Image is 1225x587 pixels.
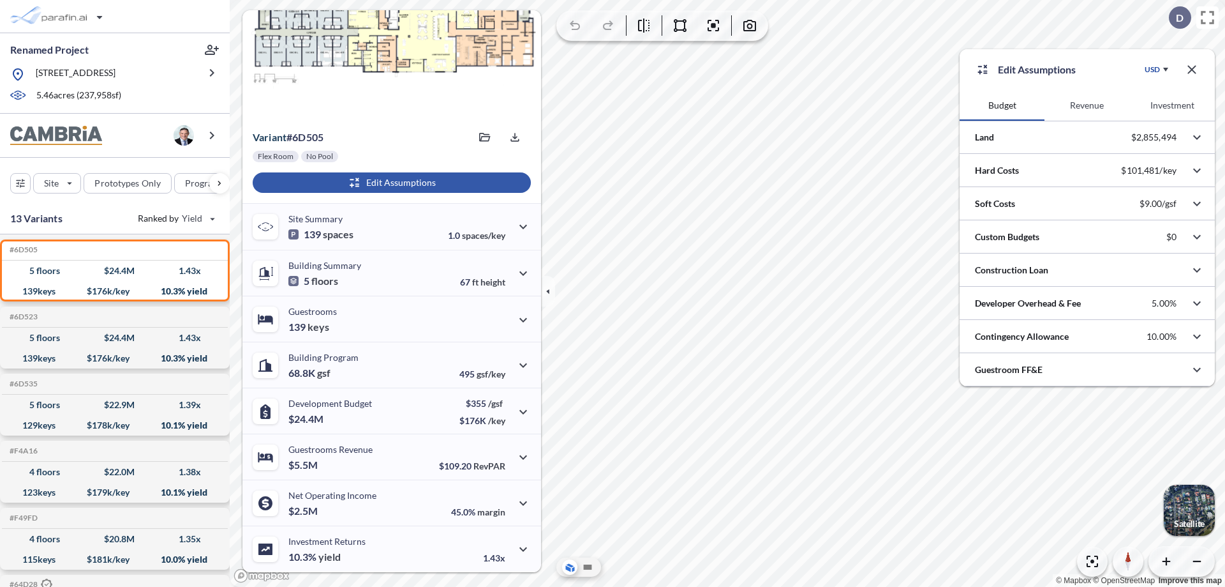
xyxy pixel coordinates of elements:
p: 495 [459,369,505,379]
h5: Click to copy the code [7,379,38,388]
p: $101,481/key [1121,165,1177,176]
p: Custom Budgets [975,231,1039,243]
span: spaces/key [462,230,505,241]
p: $2,855,494 [1131,132,1177,143]
img: user logo [174,125,194,146]
p: $0 [1166,231,1177,243]
span: RevPAR [473,461,505,471]
p: Site [44,177,59,190]
p: 139 [288,321,329,333]
p: No Pool [306,151,333,162]
p: 1.0 [448,230,505,241]
p: # 6d505 [253,131,323,144]
div: USD [1145,65,1160,75]
button: Switcher ImageSatellite [1164,485,1215,536]
span: gsf/key [477,369,505,379]
p: $355 [459,398,505,409]
span: Yield [182,212,203,225]
p: 1.43x [483,553,505,563]
p: Guestroom FF&E [975,363,1043,376]
span: margin [477,507,505,517]
span: /gsf [488,398,503,409]
p: Investment Returns [288,536,366,547]
h5: Click to copy the code [7,446,38,455]
p: Guestrooms Revenue [288,444,373,455]
p: 5 [288,275,338,287]
p: Building Summary [288,260,361,271]
p: $176K [459,415,505,426]
span: yield [318,551,341,563]
p: 10.00% [1147,331,1177,342]
p: Hard Costs [975,164,1019,177]
p: $5.5M [288,459,320,471]
span: gsf [317,367,330,379]
button: Program [174,173,243,194]
button: Revenue [1044,90,1129,121]
p: 5.46 acres ( 237,958 sf) [36,89,121,103]
p: Soft Costs [975,197,1015,210]
a: OpenStreetMap [1093,576,1155,585]
button: Budget [960,90,1044,121]
p: Satellite [1174,519,1205,529]
p: Edit Assumptions [998,62,1076,77]
p: Land [975,131,994,144]
p: $24.4M [288,413,325,425]
p: Site Summary [288,213,343,224]
h5: Click to copy the code [7,245,38,254]
span: ft [472,277,479,287]
p: 13 Variants [10,211,63,226]
p: Guestrooms [288,306,337,317]
p: Flex Room [258,151,293,162]
p: 45.0% [451,507,505,517]
p: Renamed Project [10,43,89,57]
p: Prototypes Only [94,177,161,190]
span: Variant [253,131,286,143]
span: /key [488,415,505,426]
span: spaces [323,228,353,241]
p: Construction Loan [975,264,1048,277]
p: 10.3% [288,551,341,563]
p: $2.5M [288,505,320,517]
p: Net Operating Income [288,490,376,501]
img: BrandImage [10,126,102,146]
p: 139 [288,228,353,241]
button: Aerial View [562,560,577,575]
a: Improve this map [1159,576,1222,585]
p: [STREET_ADDRESS] [36,66,115,82]
p: Developer Overhead & Fee [975,297,1081,310]
button: Site Plan [580,560,595,575]
p: $9.00/gsf [1140,198,1177,210]
button: Ranked by Yield [128,208,223,229]
p: 67 [460,277,505,287]
p: Building Program [288,352,359,363]
p: 68.8K [288,367,330,379]
h5: Click to copy the code [7,312,38,321]
button: Investment [1130,90,1215,121]
span: height [480,277,505,287]
a: Mapbox [1056,576,1091,585]
span: keys [308,321,329,333]
span: floors [311,275,338,287]
button: Site [33,173,81,194]
p: 5.00% [1152,298,1177,309]
button: Prototypes Only [84,173,172,194]
h5: Click to copy the code [7,514,38,522]
a: Mapbox homepage [234,568,290,583]
p: $109.20 [439,461,505,471]
p: Development Budget [288,398,372,409]
p: D [1176,12,1184,24]
p: Contingency Allowance [975,330,1069,343]
p: Program [185,177,221,190]
img: Switcher Image [1164,485,1215,536]
button: Edit Assumptions [253,172,531,193]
